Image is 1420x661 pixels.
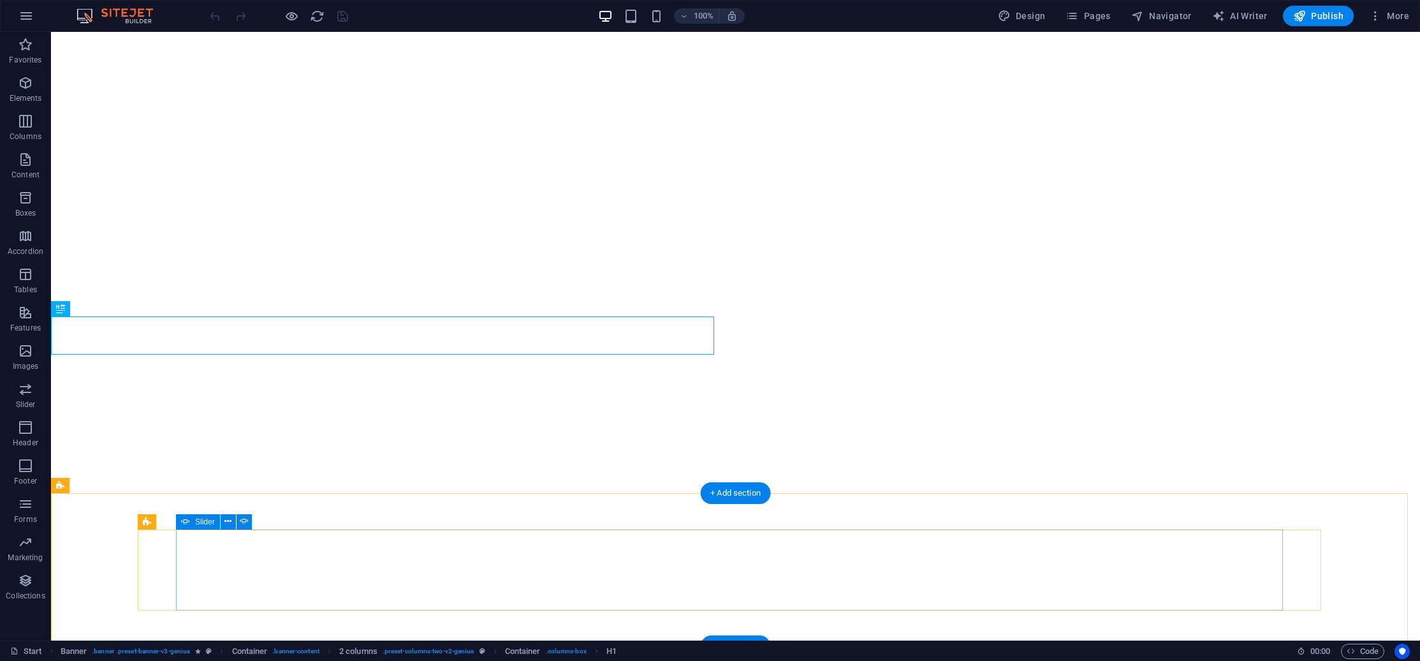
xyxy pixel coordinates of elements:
p: Content [11,170,40,180]
p: Boxes [15,208,36,218]
div: + Add section [700,482,771,504]
p: Accordion [8,246,43,256]
span: . preset-columns-two-v2-genius [383,644,474,659]
span: Slider [195,518,215,526]
i: This element is a customizable preset [206,648,212,655]
span: Click to select. Double-click to edit [606,644,617,659]
img: Editor Logo [73,8,169,24]
i: On resize automatically adjust zoom level to fit chosen device. [726,10,738,22]
span: : [1319,646,1321,656]
button: Publish [1283,6,1354,26]
button: Pages [1060,6,1115,26]
h6: 100% [693,8,714,24]
nav: breadcrumb [61,644,617,659]
a: Click to cancel selection. Double-click to open Pages [10,644,42,659]
span: Click to select. Double-click to edit [339,644,377,659]
p: Header [13,438,38,448]
p: Tables [14,285,37,295]
button: Usercentrics [1394,644,1410,659]
div: + Add section [700,635,771,657]
h6: Session time [1297,644,1331,659]
i: Element contains an animation [195,648,201,655]
span: Publish [1293,10,1343,22]
button: Click here to leave preview mode and continue editing [284,8,299,24]
button: Navigator [1126,6,1197,26]
span: Click to select. Double-click to edit [505,644,541,659]
button: reload [309,8,325,24]
i: Reload page [310,9,325,24]
button: More [1364,6,1414,26]
span: . banner .preset-banner-v3-genius [92,644,190,659]
p: Favorites [9,55,41,65]
span: AI Writer [1212,10,1268,22]
p: Elements [10,93,42,103]
i: This element is a customizable preset [479,648,485,655]
span: Click to select. Double-click to edit [232,644,268,659]
span: Pages [1065,10,1110,22]
span: . banner-content [272,644,319,659]
p: Footer [14,476,37,486]
button: Code [1341,644,1384,659]
span: Click to select. Double-click to edit [61,644,87,659]
p: Forms [14,514,37,524]
p: Features [10,323,41,333]
span: 00 00 [1310,644,1330,659]
button: 100% [674,8,719,24]
div: Design (Ctrl+Alt+Y) [993,6,1051,26]
p: Slider [16,399,36,410]
span: Code [1347,644,1379,659]
span: Navigator [1131,10,1192,22]
span: Design [998,10,1046,22]
button: Design [993,6,1051,26]
span: More [1369,10,1409,22]
span: . columns-box [546,644,587,659]
p: Collections [6,591,45,601]
p: Columns [10,131,41,142]
button: AI Writer [1207,6,1273,26]
p: Images [13,361,39,371]
p: Marketing [8,553,43,563]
